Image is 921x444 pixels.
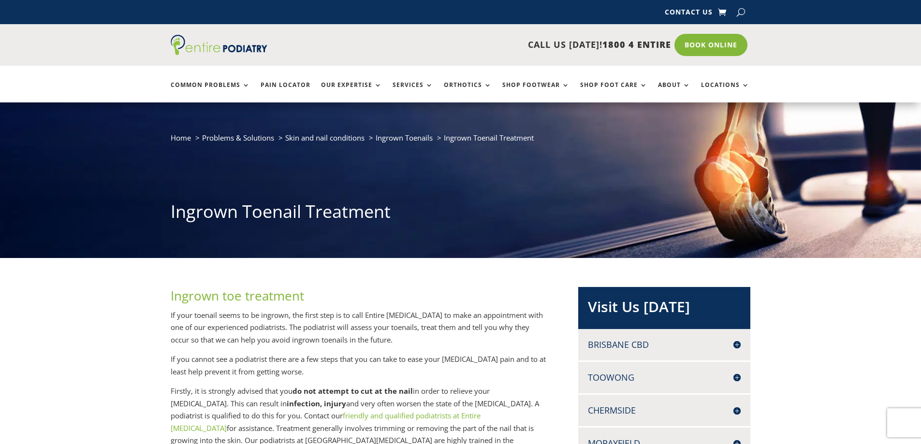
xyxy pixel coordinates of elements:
[665,9,713,19] a: Contact Us
[292,386,413,396] strong: do not attempt to cut at the nail
[171,35,267,55] img: logo (1)
[285,133,365,143] a: Skin and nail conditions
[171,47,267,57] a: Entire Podiatry
[444,82,492,102] a: Orthotics
[580,82,647,102] a: Shop Foot Care
[588,339,741,351] h4: Brisbane CBD
[171,200,751,229] h1: Ingrown Toenail Treatment
[171,411,481,433] a: friendly and qualified podiatrists at Entire [MEDICAL_DATA]
[321,82,382,102] a: Our Expertise
[701,82,749,102] a: Locations
[171,82,250,102] a: Common Problems
[502,82,570,102] a: Shop Footwear
[588,404,741,416] h4: Chermside
[202,133,274,143] a: Problems & Solutions
[376,133,433,143] a: Ingrown Toenails
[171,287,304,304] span: Ingrown toe treatment
[287,399,346,408] strong: infection, injury
[588,297,741,322] h2: Visit Us [DATE]
[171,131,751,151] nav: breadcrumb
[261,82,310,102] a: Pain Locator
[393,82,433,102] a: Services
[444,133,534,143] span: Ingrown Toenail Treatment
[658,82,690,102] a: About
[674,34,747,56] a: Book Online
[171,353,547,385] p: If you cannot see a podiatrist there are a few steps that you can take to ease your [MEDICAL_DATA...
[171,133,191,143] a: Home
[305,39,671,51] p: CALL US [DATE]!
[588,372,741,384] h4: Toowong
[171,309,547,354] p: If your toenail seems to be ingrown, the first step is to call Entire [MEDICAL_DATA] to make an a...
[602,39,671,50] span: 1800 4 ENTIRE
